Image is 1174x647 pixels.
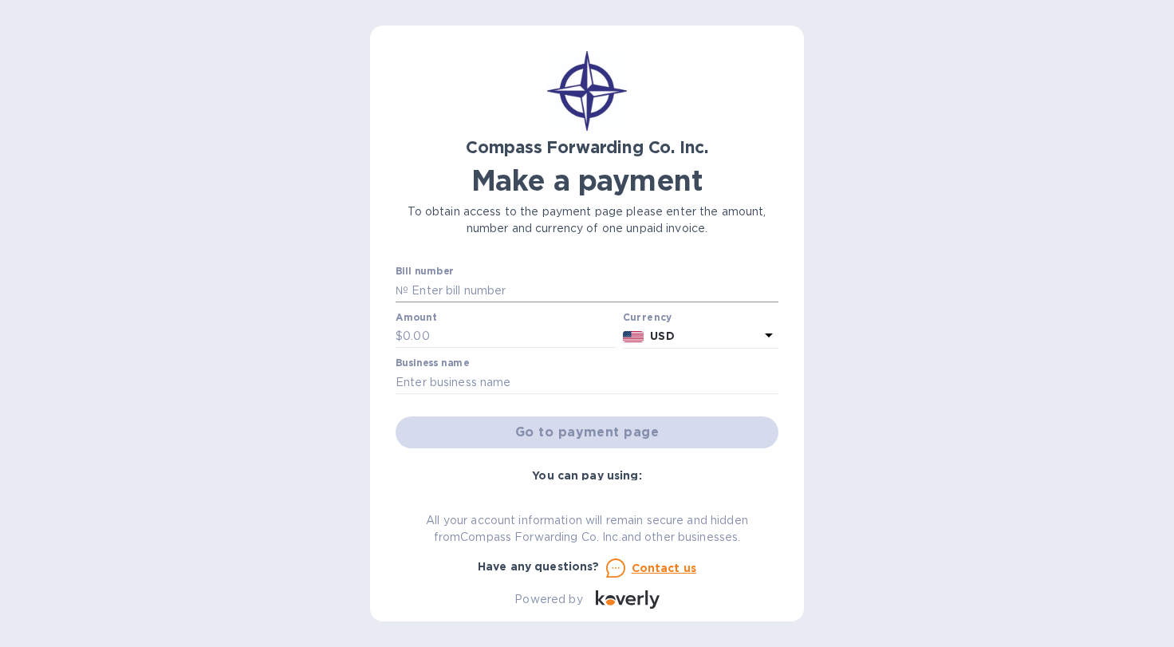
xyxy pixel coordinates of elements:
b: USD [650,329,674,342]
b: Currency [623,311,672,323]
label: Business name [396,359,469,369]
u: Contact us [632,562,697,574]
label: Bill number [396,267,453,277]
b: Compass Forwarding Co. Inc. [466,137,708,157]
b: You can pay using: [532,469,641,482]
label: Amount [396,313,436,322]
input: 0.00 [403,325,617,349]
h1: Make a payment [396,164,778,197]
b: Have any questions? [478,560,600,573]
p: $ [396,328,403,345]
p: To obtain access to the payment page please enter the amount, number and currency of one unpaid i... [396,203,778,237]
p: Powered by [514,591,582,608]
p: All your account information will remain secure and hidden from Compass Forwarding Co. Inc. and o... [396,512,778,546]
p: № [396,282,408,299]
img: USD [623,331,644,342]
input: Enter business name [396,370,778,394]
input: Enter bill number [408,278,778,302]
